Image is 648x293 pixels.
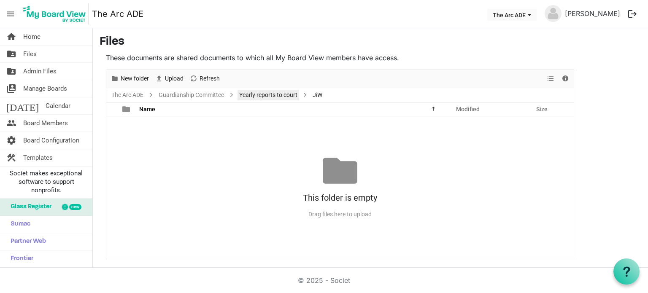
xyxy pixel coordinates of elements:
span: New folder [120,73,150,84]
a: The Arc ADE [92,5,143,22]
span: Size [536,106,548,113]
a: [PERSON_NAME] [562,5,624,22]
span: people [6,115,16,132]
div: New folder [108,70,152,88]
span: [DATE] [6,97,39,114]
span: Board Members [23,115,68,132]
span: Home [23,28,40,45]
span: switch_account [6,80,16,97]
span: Manage Boards [23,80,67,97]
img: no-profile-picture.svg [545,5,562,22]
span: Calendar [46,97,70,114]
button: Details [560,73,571,84]
div: Details [558,70,572,88]
button: Upload [154,73,185,84]
div: This folder is empty [106,188,574,207]
span: JiW [311,90,324,100]
img: My Board View Logo [21,3,89,24]
a: The Arc ADE [110,90,145,100]
span: Name [139,106,155,113]
span: Glass Register [6,199,51,215]
span: Sumac [6,216,30,233]
div: Refresh [186,70,223,88]
a: My Board View Logo [21,3,92,24]
span: folder_shared [6,46,16,62]
div: Drag files here to upload [106,207,574,221]
span: menu [3,6,19,22]
span: settings [6,132,16,149]
button: View dropdownbutton [545,73,556,84]
span: Board Configuration [23,132,79,149]
div: new [69,204,81,210]
span: Upload [164,73,184,84]
span: home [6,28,16,45]
h3: Files [100,35,641,49]
p: These documents are shared documents to which all My Board View members have access. [106,53,574,63]
a: Guardianship Committee [157,90,226,100]
div: View [544,70,558,88]
a: Yearly reports to court [238,90,299,100]
button: Refresh [188,73,221,84]
button: New folder [109,73,151,84]
span: Files [23,46,37,62]
div: Upload [152,70,186,88]
button: The Arc ADE dropdownbutton [487,9,537,21]
span: construction [6,149,16,166]
button: logout [624,5,641,23]
span: Partner Web [6,233,46,250]
span: Frontier [6,250,33,267]
span: Admin Files [23,63,57,80]
span: Refresh [199,73,221,84]
span: folder_shared [6,63,16,80]
span: Societ makes exceptional software to support nonprofits. [4,169,89,194]
a: © 2025 - Societ [298,276,350,285]
span: Modified [456,106,480,113]
span: Templates [23,149,53,166]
